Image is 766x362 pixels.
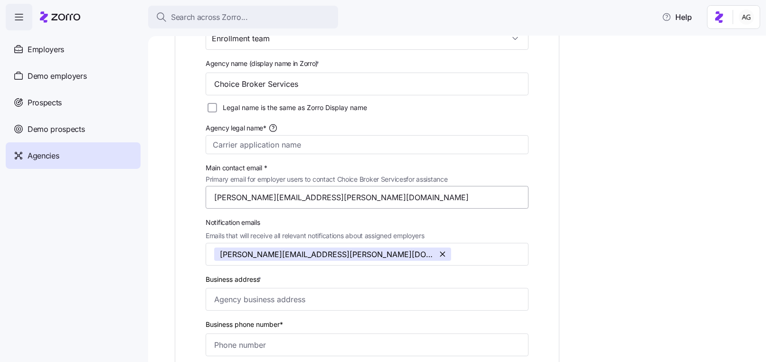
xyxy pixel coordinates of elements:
span: Emails that will receive all relevant notifications about assigned employers [206,231,425,241]
span: Agency legal name* [206,123,266,133]
input: Type contact email [206,186,529,209]
a: Employers [6,36,141,63]
span: Employers [28,44,64,56]
label: Business address [206,274,263,285]
span: Search across Zorro... [171,11,248,23]
span: Prospects [28,97,62,109]
a: Prospects [6,89,141,116]
label: Legal name is the same as Zorro Display name [217,103,367,112]
span: Agencies [28,150,59,162]
span: Agency name (display name in Zorro) [206,58,318,69]
input: Select agency type [206,27,529,50]
input: Phone number [206,334,529,356]
img: 5fc55c57e0610270ad857448bea2f2d5 [739,9,754,25]
a: Agencies [6,142,141,169]
button: Search across Zorro... [148,6,338,28]
span: Primary email for employer users to contact Choice Broker Services for assistance [206,174,448,185]
input: Carrier application name [206,135,529,154]
span: Demo employers [28,70,87,82]
span: [PERSON_NAME][EMAIL_ADDRESS][PERSON_NAME][DOMAIN_NAME] [220,248,434,261]
a: Demo employers [6,63,141,89]
span: Main contact email * [206,163,448,173]
label: Business phone number* [206,319,283,330]
input: Agency business address [206,288,529,311]
span: Demo prospects [28,123,85,135]
button: Help [654,8,700,27]
input: Type agency name [206,73,529,95]
a: Demo prospects [6,116,141,142]
span: Notification emails [206,217,425,228]
span: Help [662,11,692,23]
